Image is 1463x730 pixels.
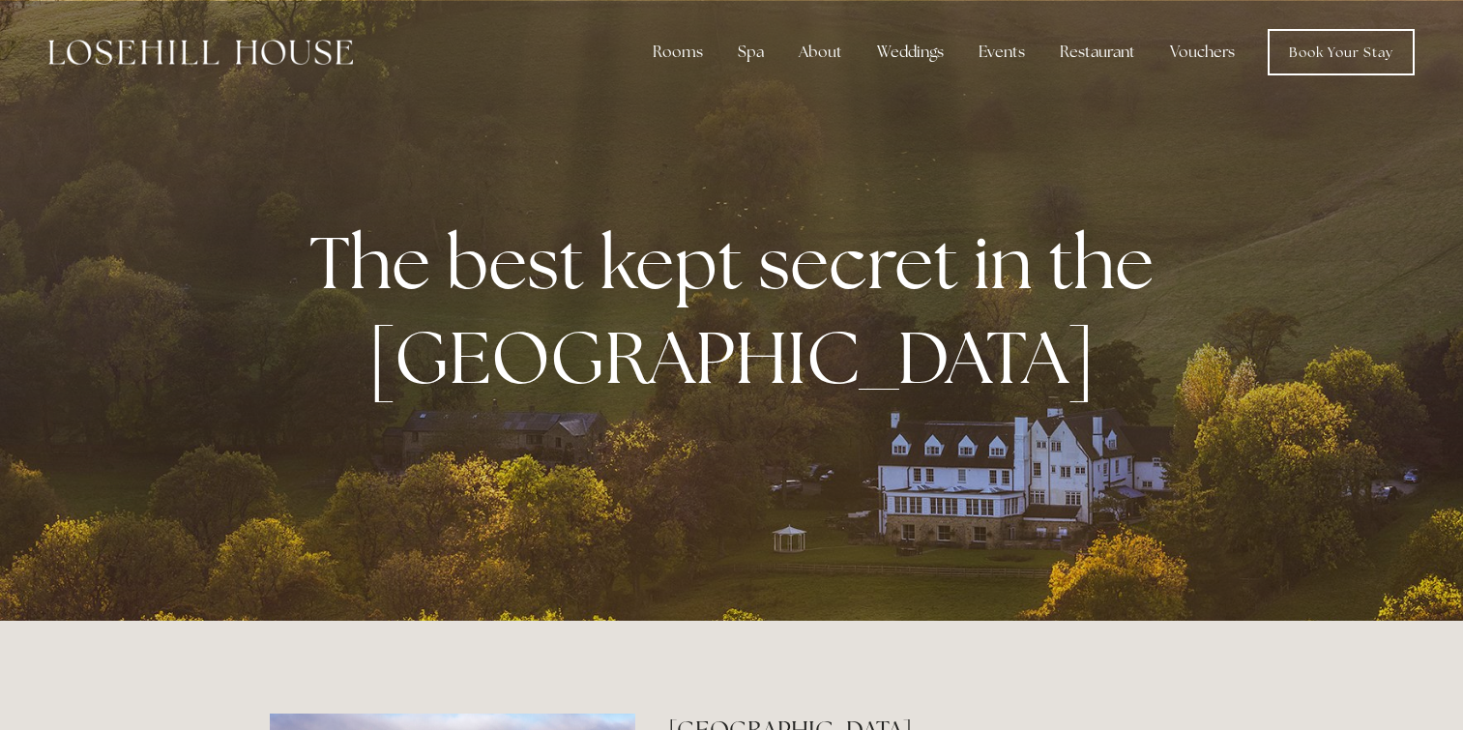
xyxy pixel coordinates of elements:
a: Book Your Stay [1268,29,1415,75]
div: Events [963,33,1040,72]
img: Losehill House [48,40,353,65]
div: Spa [722,33,779,72]
div: Rooms [637,33,718,72]
a: Vouchers [1155,33,1250,72]
div: Weddings [862,33,959,72]
div: About [783,33,858,72]
div: Restaurant [1044,33,1151,72]
strong: The best kept secret in the [GEOGRAPHIC_DATA] [309,215,1169,404]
